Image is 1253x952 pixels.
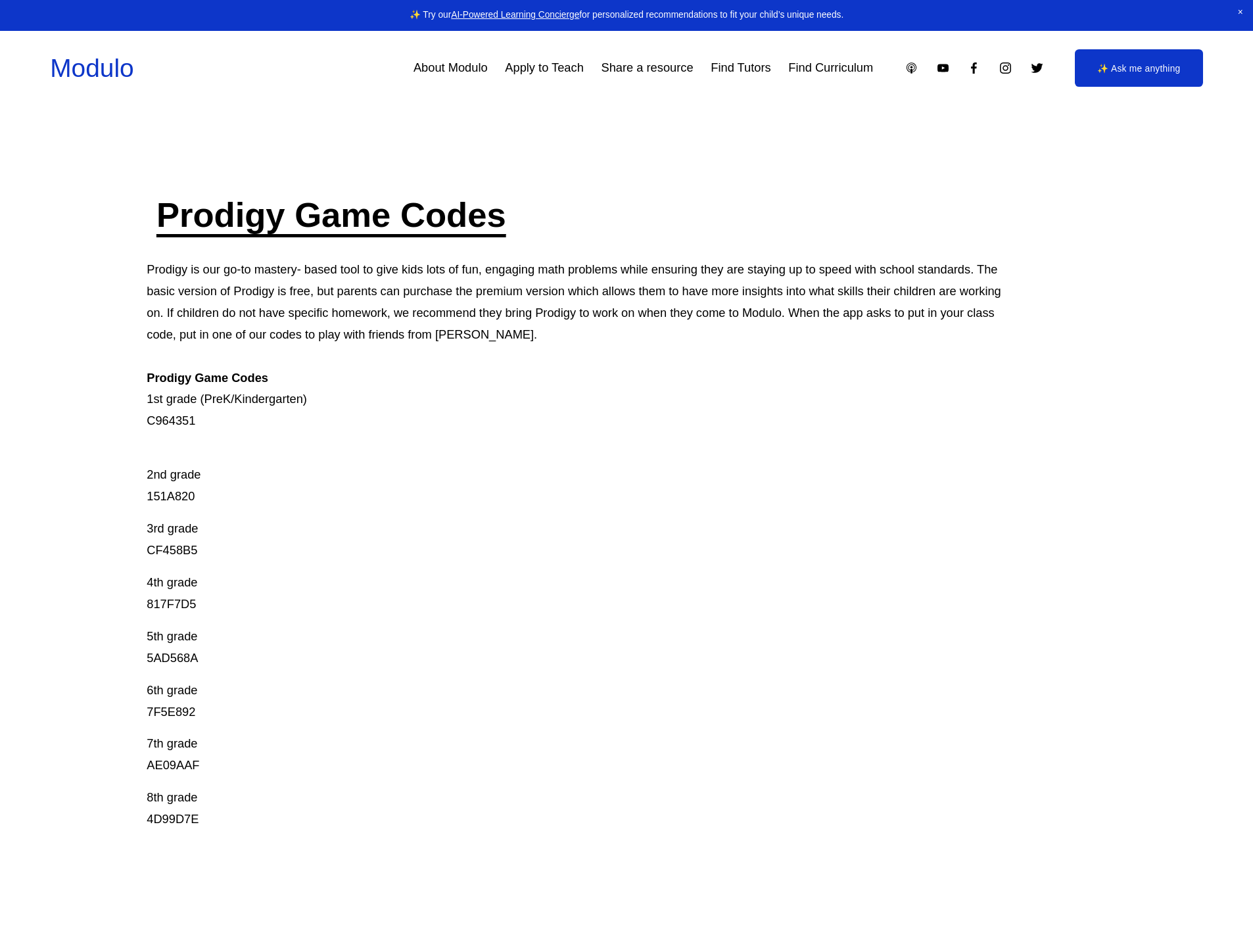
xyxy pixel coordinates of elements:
[147,626,1009,669] p: 5th grade 5AD568A
[147,680,1009,723] p: 6th grade 7F5E892
[505,56,583,80] a: Apply to Teach
[147,733,1009,776] p: 7th grade AE09AAF
[967,61,981,75] a: Facebook
[147,259,1009,432] p: Prodigy is our go-to mastery- based tool to give kids lots of fun, engaging math problems while e...
[147,572,1009,615] p: 4th grade 817F7D5
[936,61,950,75] a: YouTube
[1075,49,1203,87] a: ✨ Ask me anything
[788,56,873,80] a: Find Curriculum
[147,787,1009,830] p: 8th grade 4D99D7E
[711,56,770,80] a: Find Tutors
[147,371,268,385] strong: Prodigy Game Codes
[414,56,488,80] a: About Modulo
[905,61,918,75] a: Apple Podcasts
[50,54,133,82] a: Modulo
[451,10,579,20] a: AI-Powered Learning Concierge
[601,56,693,80] a: Share a resource
[147,518,1009,561] p: 3rd grade CF458B5
[156,195,506,234] a: Prodigy Game Codes
[147,442,1009,508] p: 2nd grade 151A820
[1030,61,1044,75] a: Twitter
[999,61,1012,75] a: Instagram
